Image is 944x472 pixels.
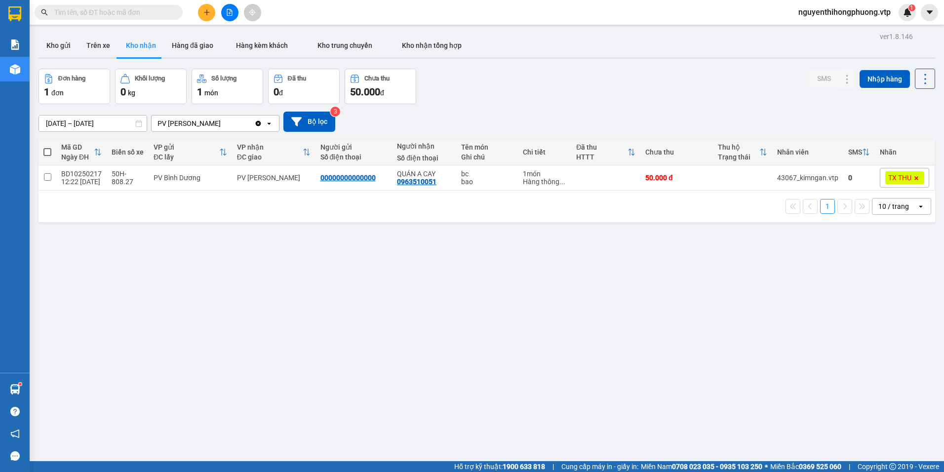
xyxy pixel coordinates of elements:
div: ĐC lấy [154,153,219,161]
div: VP gửi [154,143,219,151]
div: Biển số xe [112,148,144,156]
span: kg [128,89,135,97]
span: đ [380,89,384,97]
div: bao [461,178,513,186]
svg: Clear value [254,119,262,127]
input: Selected PV Nam Đong. [222,118,223,128]
span: 0 [120,86,126,98]
div: QUÁN A CAY [397,170,451,178]
div: 1 món [523,170,566,178]
img: logo-vxr [8,6,21,21]
div: Thu hộ [718,143,759,151]
div: PV [PERSON_NAME] [157,118,221,128]
button: Kho nhận [118,34,164,57]
div: 00000000000000 [320,174,376,182]
div: VP nhận [237,143,303,151]
div: Số điện thoại [320,153,388,161]
div: 0963510051 [397,178,436,186]
button: plus [198,4,215,21]
span: đơn [51,89,64,97]
div: Nhân viên [777,148,838,156]
strong: 0369 525 060 [799,463,841,471]
span: message [10,451,20,461]
div: 43067_kimngan.vtp [777,174,838,182]
button: 1 [820,199,835,214]
span: Hàng kèm khách [236,41,288,49]
span: search [41,9,48,16]
div: 50H-808.27 [112,170,144,186]
img: warehouse-icon [10,384,20,394]
span: | [552,461,554,472]
div: PV [PERSON_NAME] [237,174,311,182]
th: Toggle SortBy [713,139,772,165]
div: ĐC giao [237,153,303,161]
th: Toggle SortBy [843,139,875,165]
div: 50.000 đ [645,174,708,182]
strong: 1900 633 818 [503,463,545,471]
span: 1 [197,86,202,98]
div: Số điện thoại [397,154,451,162]
button: Khối lượng0kg [115,69,187,104]
th: Toggle SortBy [56,139,107,165]
div: HTTT [576,153,628,161]
sup: 3 [330,107,340,117]
div: SMS [848,148,862,156]
span: aim [249,9,256,16]
span: | [849,461,850,472]
input: Tìm tên, số ĐT hoặc mã đơn [54,7,171,18]
div: Đã thu [288,75,306,82]
button: Đơn hàng1đơn [39,69,110,104]
span: đ [279,89,283,97]
th: Toggle SortBy [149,139,232,165]
div: 10 / trang [878,201,909,211]
input: Select a date range. [39,116,147,131]
span: TX THU [888,173,911,182]
span: Miền Nam [641,461,762,472]
span: 0 [274,86,279,98]
button: Trên xe [79,34,118,57]
button: SMS [809,70,839,87]
span: Kho trung chuyển [317,41,372,49]
th: Toggle SortBy [232,139,315,165]
span: 1 [44,86,49,98]
button: Đã thu0đ [268,69,340,104]
span: question-circle [10,407,20,416]
span: ... [559,178,565,186]
div: Số lượng [211,75,236,82]
button: Số lượng1món [192,69,263,104]
div: Đã thu [576,143,628,151]
div: Ghi chú [461,153,513,161]
span: Cung cấp máy in - giấy in: [561,461,638,472]
img: warehouse-icon [10,64,20,75]
span: Miền Bắc [770,461,841,472]
span: caret-down [925,8,934,17]
sup: 1 [908,4,915,11]
div: BD10250217 [61,170,102,178]
span: ⚪️ [765,465,768,469]
div: Người gửi [320,143,388,151]
div: Nhãn [880,148,929,156]
span: copyright [889,463,896,470]
span: notification [10,429,20,438]
span: 50.000 [350,86,380,98]
span: món [204,89,218,97]
img: solution-icon [10,39,20,50]
button: Bộ lọc [283,112,335,132]
button: Nhập hàng [860,70,910,88]
button: Chưa thu50.000đ [345,69,416,104]
div: Đơn hàng [58,75,85,82]
div: Mã GD [61,143,94,151]
div: 0 [848,174,870,182]
sup: 1 [19,383,22,386]
span: Hỗ trợ kỹ thuật: [454,461,545,472]
button: caret-down [921,4,938,21]
span: nguyenthihongphuong.vtp [790,6,899,18]
div: Chưa thu [645,148,708,156]
strong: 0708 023 035 - 0935 103 250 [672,463,762,471]
div: Khối lượng [135,75,165,82]
button: file-add [221,4,238,21]
img: icon-new-feature [903,8,912,17]
div: Người nhận [397,142,451,150]
span: plus [203,9,210,16]
div: Ngày ĐH [61,153,94,161]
